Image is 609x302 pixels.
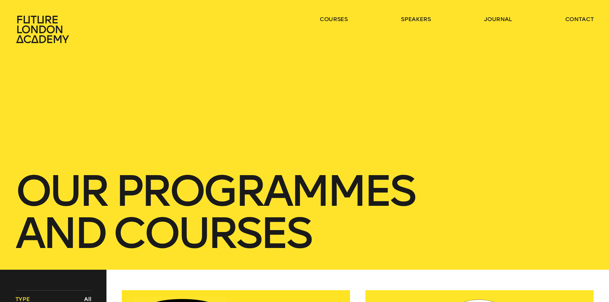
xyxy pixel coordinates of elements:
a: contact [565,15,594,23]
a: courses [320,15,348,23]
h1: our Programmes and courses [15,170,594,254]
a: journal [484,15,512,23]
a: speakers [401,15,431,23]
